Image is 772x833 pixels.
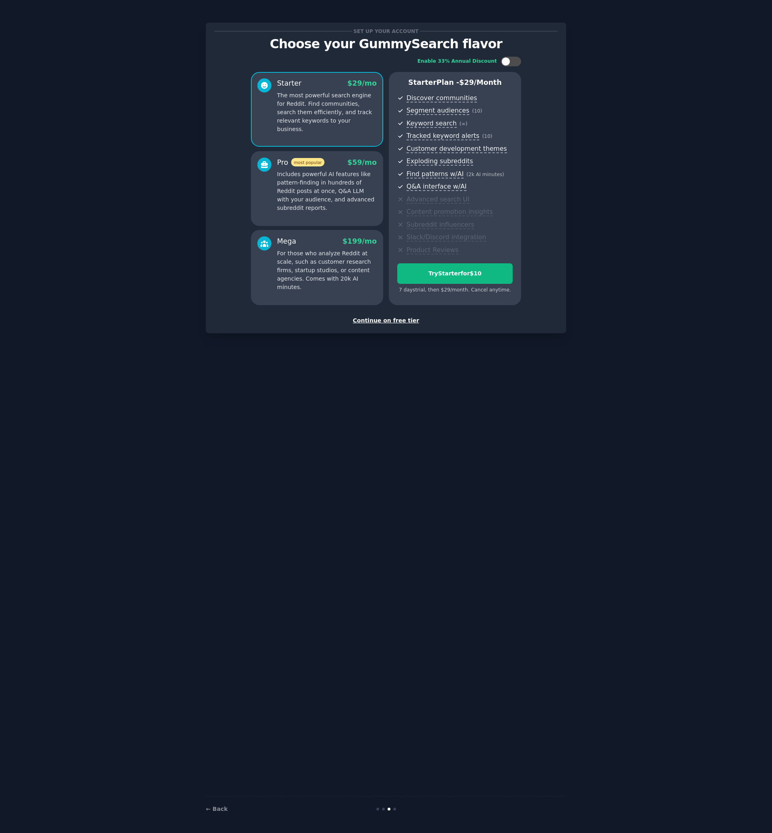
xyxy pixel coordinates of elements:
[407,183,466,191] span: Q&A interface w/AI
[460,121,468,127] span: ( ∞ )
[417,58,497,65] div: Enable 33% Annual Discount
[407,221,474,229] span: Subreddit influencers
[214,316,558,325] div: Continue on free tier
[214,37,558,51] p: Choose your GummySearch flavor
[277,236,296,246] div: Mega
[347,79,377,87] span: $ 29 /mo
[407,119,457,128] span: Keyword search
[291,158,325,166] span: most popular
[343,237,377,245] span: $ 199 /mo
[397,287,513,294] div: 7 days trial, then $ 29 /month . Cancel anytime.
[277,170,377,212] p: Includes powerful AI features like pattern-finding in hundreds of Reddit posts at once, Q&A LLM w...
[347,158,377,166] span: $ 59 /mo
[407,195,469,204] span: Advanced search UI
[397,263,513,284] button: TryStarterfor$10
[398,269,512,278] div: Try Starter for $10
[277,249,377,291] p: For those who analyze Reddit at scale, such as customer research firms, startup studios, or conte...
[482,133,492,139] span: ( 10 )
[407,132,479,140] span: Tracked keyword alerts
[352,27,420,35] span: Set up your account
[407,246,458,254] span: Product Reviews
[459,78,502,86] span: $ 29 /month
[407,107,469,115] span: Segment audiences
[397,78,513,88] p: Starter Plan -
[206,806,228,812] a: ← Back
[407,208,493,216] span: Content promotion insights
[407,145,507,153] span: Customer development themes
[472,108,482,114] span: ( 10 )
[277,91,377,133] p: The most powerful search engine for Reddit. Find communities, search them efficiently, and track ...
[407,157,473,166] span: Exploding subreddits
[407,170,464,178] span: Find patterns w/AI
[277,158,324,168] div: Pro
[277,78,302,88] div: Starter
[407,94,477,103] span: Discover communities
[407,233,486,242] span: Slack/Discord integration
[466,172,504,177] span: ( 2k AI minutes )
